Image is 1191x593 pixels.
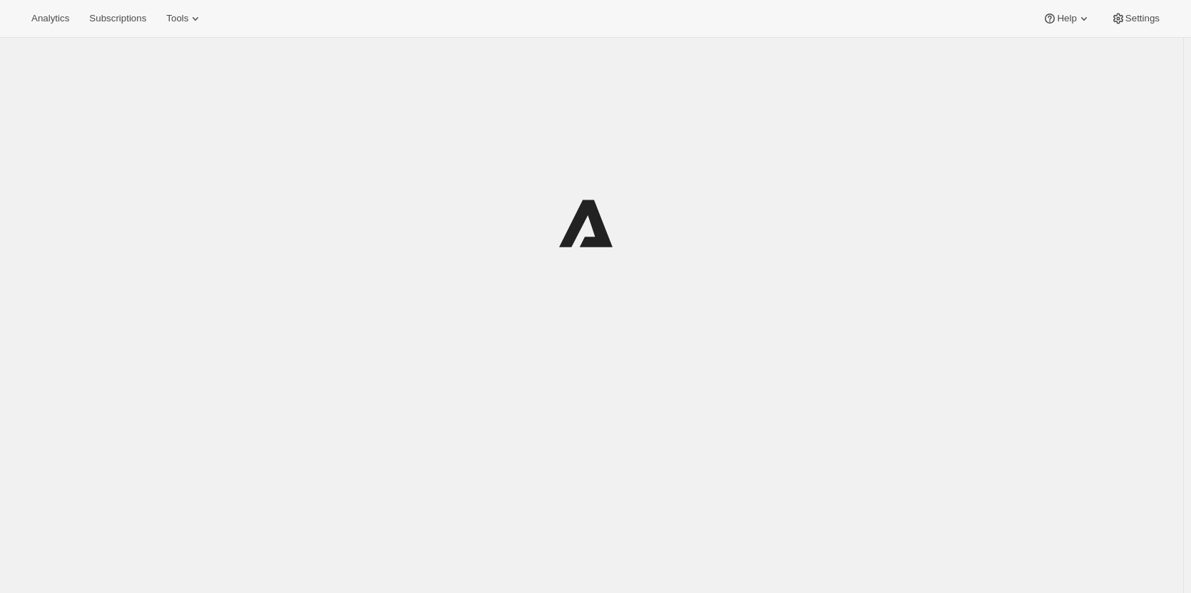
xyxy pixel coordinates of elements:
span: Help [1057,13,1076,24]
span: Subscriptions [89,13,146,24]
button: Analytics [23,9,78,29]
span: Analytics [31,13,69,24]
span: Tools [166,13,188,24]
button: Subscriptions [81,9,155,29]
span: Settings [1125,13,1160,24]
button: Settings [1103,9,1168,29]
button: Help [1034,9,1099,29]
button: Tools [158,9,211,29]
